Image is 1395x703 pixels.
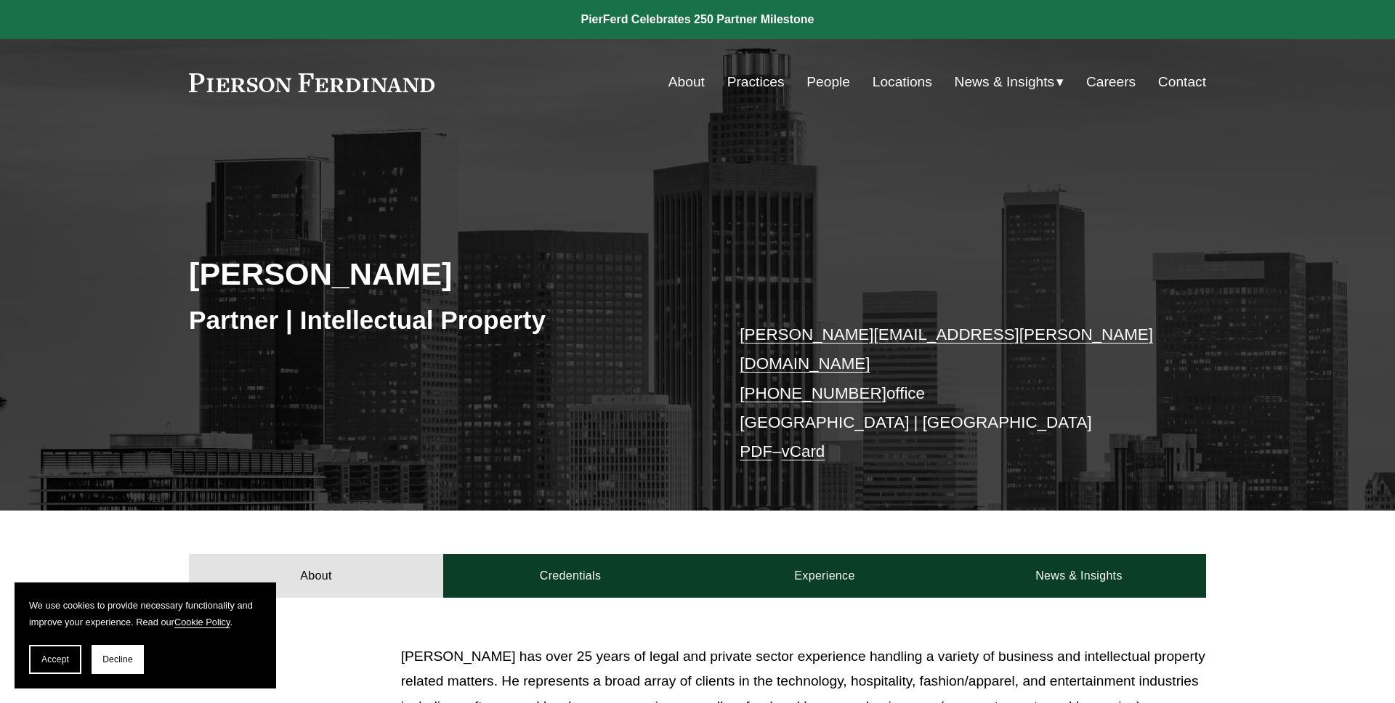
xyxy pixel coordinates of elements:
[740,384,886,402] a: [PHONE_NUMBER]
[41,654,69,665] span: Accept
[955,68,1064,96] a: folder dropdown
[727,68,785,96] a: Practices
[174,617,230,627] a: Cookie Policy
[740,325,1153,373] a: [PERSON_NAME][EMAIL_ADDRESS][PERSON_NAME][DOMAIN_NAME]
[92,645,144,674] button: Decline
[952,554,1206,598] a: News & Insights
[443,554,697,598] a: Credentials
[189,554,443,598] a: About
[29,597,262,630] p: We use cookies to provide necessary functionality and improve your experience. Read our .
[1158,68,1206,96] a: Contact
[782,442,825,460] a: vCard
[955,70,1055,95] span: News & Insights
[189,304,697,336] h3: Partner | Intellectual Property
[15,582,276,688] section: Cookie banner
[668,68,705,96] a: About
[697,554,952,598] a: Experience
[102,654,133,665] span: Decline
[189,255,697,293] h2: [PERSON_NAME]
[873,68,932,96] a: Locations
[806,68,850,96] a: People
[740,442,772,460] a: PDF
[1086,68,1136,96] a: Careers
[740,320,1163,467] p: office [GEOGRAPHIC_DATA] | [GEOGRAPHIC_DATA] –
[29,645,81,674] button: Accept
